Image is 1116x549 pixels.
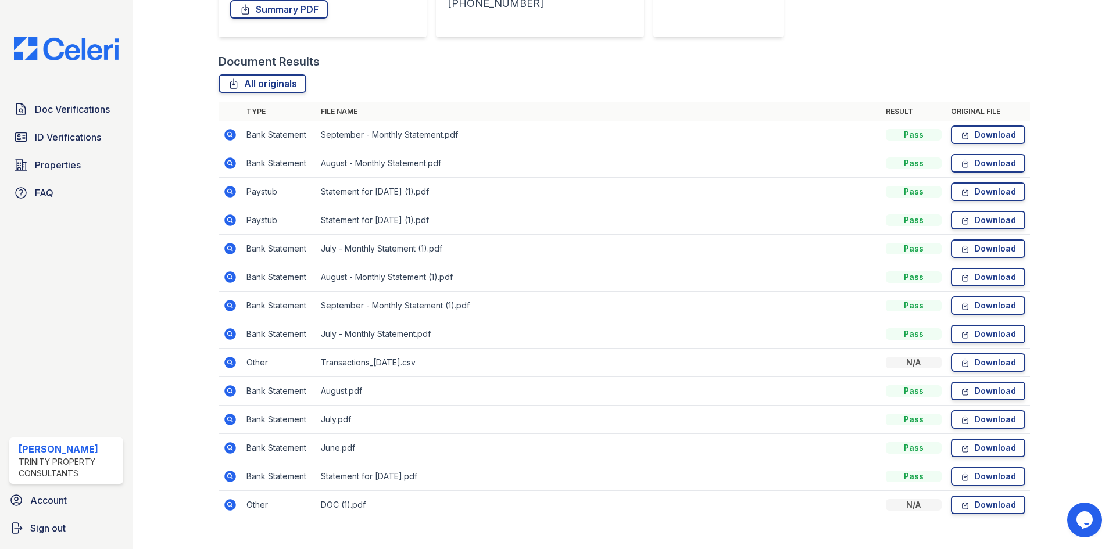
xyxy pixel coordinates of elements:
img: CE_Logo_Blue-a8612792a0a2168367f1c8372b55b34899dd931a85d93a1a3d3e32e68fde9ad4.png [5,37,128,60]
td: July.pdf [316,406,881,434]
div: N/A [886,499,942,511]
a: Download [951,211,1025,229]
a: Download [951,154,1025,173]
td: September - Monthly Statement.pdf [316,121,881,149]
td: Bank Statement [242,406,316,434]
a: All originals [219,74,306,93]
a: Doc Verifications [9,98,123,121]
a: Properties [9,153,123,177]
td: Bank Statement [242,320,316,349]
td: Other [242,349,316,377]
span: Sign out [30,521,66,535]
a: Download [951,353,1025,372]
td: Bank Statement [242,462,316,491]
div: Pass [886,328,942,340]
a: Account [5,489,128,512]
td: Statement for [DATE] (1).pdf [316,206,881,235]
a: Download [951,382,1025,400]
td: Statement for [DATE] (1).pdf [316,178,881,206]
td: Paystub [242,206,316,235]
a: Download [951,325,1025,343]
a: Download [951,296,1025,315]
a: Download [951,496,1025,514]
td: August - Monthly Statement.pdf [316,149,881,178]
td: August.pdf [316,377,881,406]
td: Transactions_[DATE].csv [316,349,881,377]
td: Other [242,491,316,519]
a: Download [951,239,1025,258]
div: Pass [886,243,942,254]
span: ID Verifications [35,130,101,144]
a: Sign out [5,516,128,540]
td: Bank Statement [242,121,316,149]
a: Download [951,467,1025,486]
td: August - Monthly Statement (1).pdf [316,263,881,292]
td: September - Monthly Statement (1).pdf [316,292,881,320]
td: June.pdf [316,434,881,462]
td: July - Monthly Statement (1).pdf [316,235,881,263]
td: Bank Statement [242,377,316,406]
a: Download [951,439,1025,457]
div: N/A [886,357,942,368]
th: Original file [946,102,1030,121]
a: ID Verifications [9,125,123,149]
iframe: chat widget [1067,503,1104,537]
a: FAQ [9,181,123,204]
div: Pass [886,129,942,141]
td: July - Monthly Statement.pdf [316,320,881,349]
th: Type [242,102,316,121]
td: Bank Statement [242,235,316,263]
a: Download [951,268,1025,286]
div: Pass [886,157,942,169]
td: Bank Statement [242,292,316,320]
div: Pass [886,186,942,198]
span: Account [30,493,67,507]
td: Bank Statement [242,263,316,292]
div: Pass [886,214,942,226]
td: Statement for [DATE].pdf [316,462,881,491]
span: FAQ [35,186,53,200]
a: Download [951,182,1025,201]
th: File name [316,102,881,121]
div: Pass [886,385,942,397]
div: Pass [886,471,942,482]
td: Bank Statement [242,434,316,462]
div: Pass [886,300,942,311]
div: Pass [886,414,942,425]
a: Download [951,410,1025,429]
div: [PERSON_NAME] [19,442,119,456]
div: Pass [886,442,942,454]
div: Trinity Property Consultants [19,456,119,479]
th: Result [881,102,946,121]
span: Doc Verifications [35,102,110,116]
a: Download [951,125,1025,144]
div: Document Results [219,53,320,70]
td: DOC (1).pdf [316,491,881,519]
td: Paystub [242,178,316,206]
div: Pass [886,271,942,283]
span: Properties [35,158,81,172]
td: Bank Statement [242,149,316,178]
